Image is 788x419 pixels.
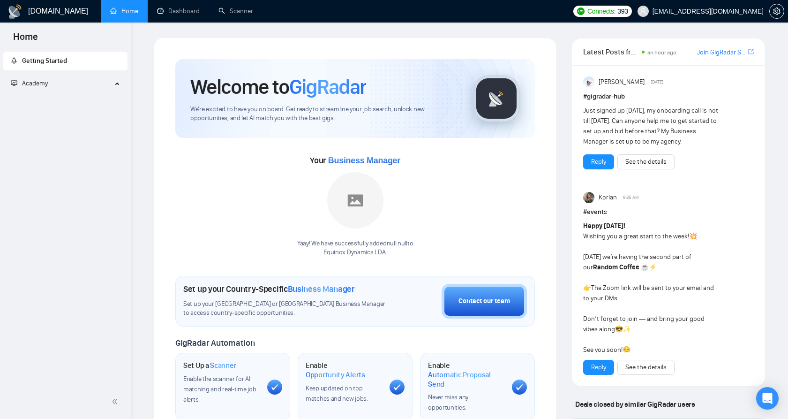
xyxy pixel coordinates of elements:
[625,157,667,167] a: See the details
[297,239,413,257] div: Yaay! We have successfully added null null to
[617,360,675,375] button: See the details
[617,154,675,169] button: See the details
[599,77,645,87] span: [PERSON_NAME]
[473,75,520,122] img: gigradar-logo.png
[428,370,504,389] span: Automatic Proposal Send
[458,296,510,306] div: Contact our team
[190,74,366,99] h1: Welcome to
[11,79,48,87] span: Academy
[647,49,676,56] span: an hour ago
[175,338,255,348] span: GigRadar Automation
[22,79,48,87] span: Academy
[623,325,631,333] span: ✨
[583,360,614,375] button: Reply
[769,8,784,15] a: setting
[11,57,17,64] span: rocket
[587,6,615,16] span: Connects:
[583,192,594,203] img: Korlan
[183,284,355,294] h1: Set up your Country-Specific
[11,80,17,86] span: fund-projection-screen
[183,300,390,318] span: Set up your [GEOGRAPHIC_DATA] or [GEOGRAPHIC_DATA] Business Manager to access country-specific op...
[623,346,630,354] span: ☺️
[591,362,606,373] a: Reply
[615,325,623,333] span: 😎
[641,263,649,271] span: ☕
[110,7,138,15] a: homeHome
[583,207,754,217] h1: # events
[210,361,236,370] span: Scanner
[583,91,754,102] h1: # gigradar-hub
[22,57,67,65] span: Getting Started
[593,263,639,271] strong: Random Coffee
[3,52,128,70] li: Getting Started
[442,284,527,319] button: Contact our team
[183,361,236,370] h1: Set Up a
[306,361,382,379] h1: Enable
[649,263,657,271] span: ⚡
[583,154,614,169] button: Reply
[583,221,720,386] div: Wishing you a great start to the week! [DATE] we’re having the second part of our The Zoom link w...
[583,106,720,147] div: Just signed up [DATE], my onboarding call is not till [DATE]. Can anyone help me to get started t...
[623,193,639,202] span: 9:35 AM
[218,7,253,15] a: searchScanner
[183,375,256,404] span: Enable the scanner for AI matching and real-time job alerts.
[769,4,784,19] button: setting
[756,387,779,410] div: Open Intercom Messenger
[6,30,45,50] span: Home
[651,78,663,86] span: [DATE]
[748,48,754,55] span: export
[583,284,591,292] span: 👉
[289,74,366,99] span: GigRadar
[583,222,625,230] strong: Happy [DATE]!
[310,155,400,166] span: Your
[583,46,638,58] span: Latest Posts from the GigRadar Community
[306,384,368,403] span: Keep updated on top matches and new jobs.
[428,393,468,411] span: Never miss any opportunities.
[697,47,746,58] a: Join GigRadar Slack Community
[640,8,646,15] span: user
[599,192,617,203] span: Korlan
[328,156,400,165] span: Business Manager
[625,362,667,373] a: See the details
[157,7,200,15] a: dashboardDashboard
[327,172,383,229] img: placeholder.png
[591,157,606,167] a: Reply
[571,396,698,412] span: Deals closed by similar GigRadar users
[617,6,628,16] span: 393
[297,248,413,257] p: Equinox Dynamics LDA .
[288,284,355,294] span: Business Manager
[748,47,754,56] a: export
[770,8,784,15] span: setting
[8,4,23,19] img: logo
[112,397,121,406] span: double-left
[306,370,365,380] span: Opportunity Alerts
[689,232,697,240] span: 💥
[583,76,594,88] img: Anisuzzaman Khan
[428,361,504,389] h1: Enable
[190,105,458,123] span: We're excited to have you on board. Get ready to streamline your job search, unlock new opportuni...
[577,8,585,15] img: upwork-logo.png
